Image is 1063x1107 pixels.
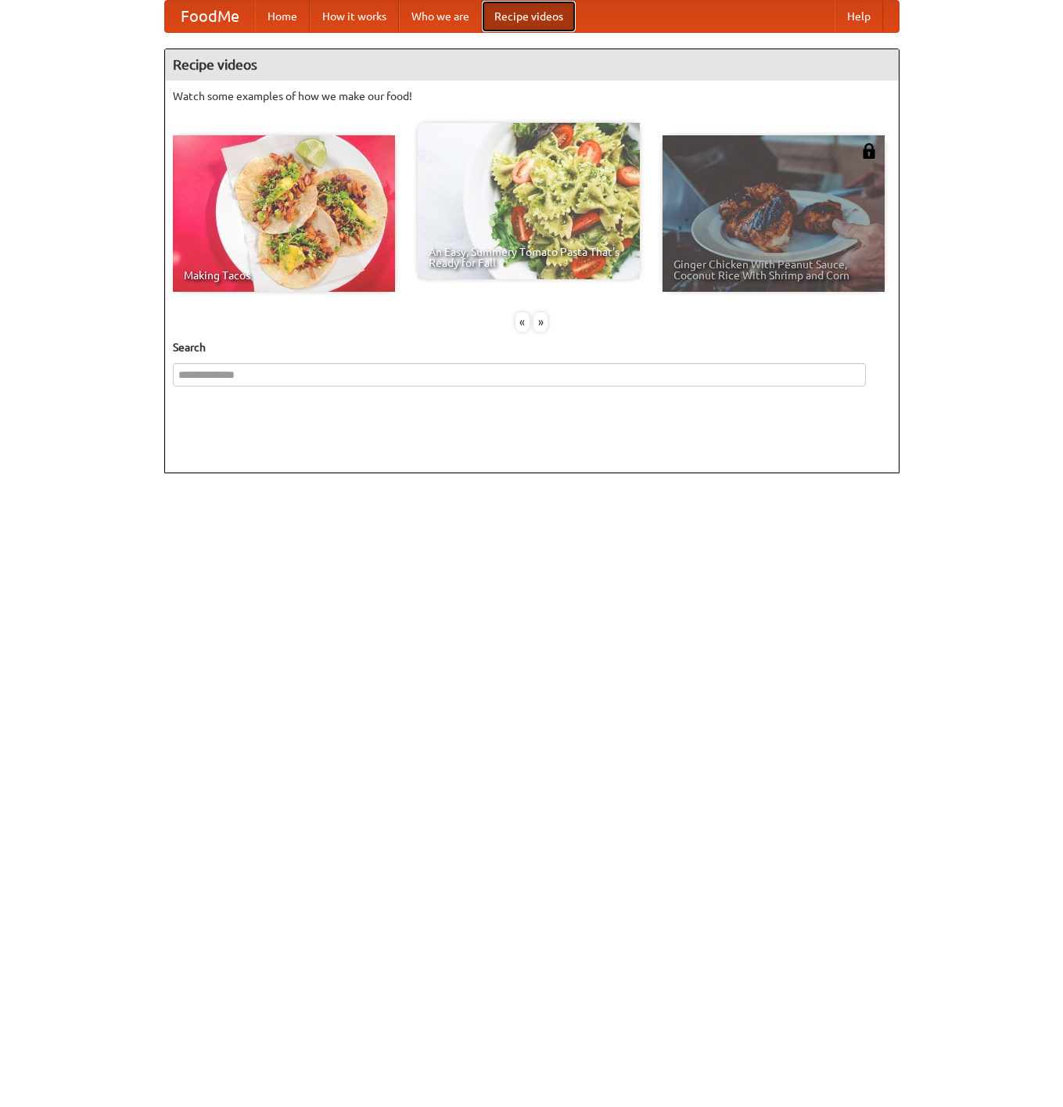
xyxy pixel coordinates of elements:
div: » [533,312,548,332]
div: « [515,312,530,332]
span: An Easy, Summery Tomato Pasta That's Ready for Fall [429,246,629,268]
a: Who we are [399,1,482,32]
a: Making Tacos [173,135,395,292]
a: How it works [310,1,399,32]
a: FoodMe [165,1,255,32]
a: Home [255,1,310,32]
h4: Recipe videos [165,49,899,81]
a: Help [835,1,883,32]
a: An Easy, Summery Tomato Pasta That's Ready for Fall [418,123,640,279]
img: 483408.png [861,143,877,159]
h5: Search [173,340,891,355]
p: Watch some examples of how we make our food! [173,88,891,104]
a: Recipe videos [482,1,576,32]
span: Making Tacos [184,270,384,281]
